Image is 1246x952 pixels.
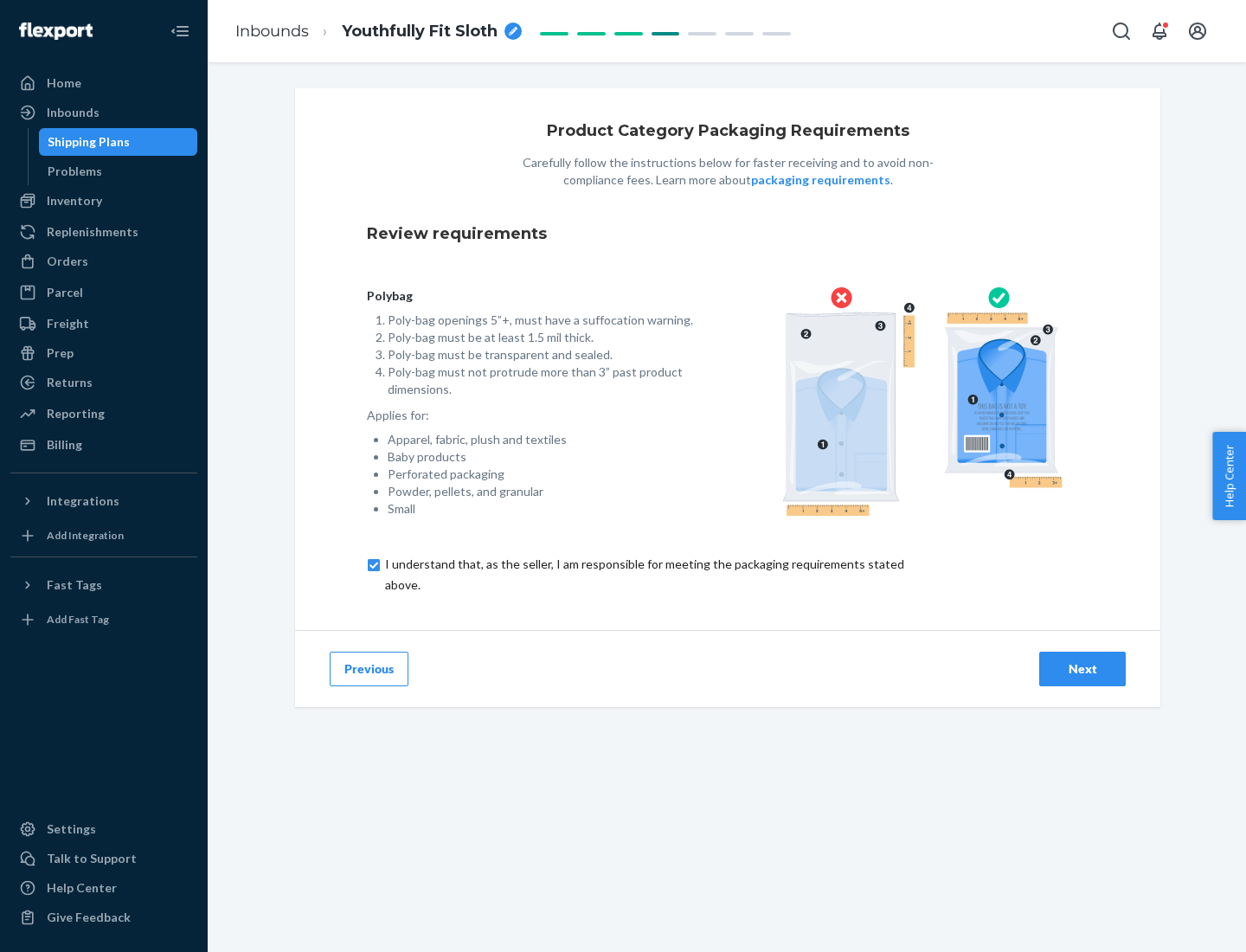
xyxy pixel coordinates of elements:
div: Orders [47,253,88,270]
button: Open notifications [1142,14,1177,48]
a: Parcel [10,279,197,306]
div: Give Feedback [47,909,131,926]
button: Open account menu [1180,14,1215,48]
p: Carefully follow the instructions below for faster receiving and to avoid non-compliance fees. Le... [503,154,953,189]
a: Inventory [10,187,197,215]
li: Perforated packaging [388,466,700,483]
li: Poly-bag must be at least 1.5 mil thick. [388,329,700,346]
button: Fast Tags [10,571,197,599]
a: Orders [10,248,197,275]
li: Powder, pellets, and granular [388,483,700,500]
button: Open Search Box [1104,14,1139,48]
a: Prep [10,339,197,367]
button: Give Feedback [10,904,197,931]
div: Inventory [47,192,102,209]
a: Add Fast Tag [10,606,197,634]
span: Youthfully Fit Sloth [342,21,498,43]
a: Returns [10,369,197,396]
div: Returns [47,374,93,391]
div: Shipping Plans [48,133,130,151]
div: Parcel [47,284,83,301]
div: Next [1054,660,1111,678]
li: Small [388,500,700,518]
div: Add Integration [47,528,124,543]
a: Freight [10,310,197,338]
button: packaging requirements [751,171,890,189]
div: Review requirements [367,209,1089,260]
h1: Product Category Packaging Requirements [547,123,909,140]
a: Billing [10,431,197,459]
a: Add Integration [10,522,197,550]
a: Shipping Plans [39,128,198,156]
ol: breadcrumbs [222,6,536,57]
div: Settings [47,820,96,838]
li: Poly-bag openings 5”+, must have a suffocation warning. [388,312,700,329]
div: Reporting [47,405,105,422]
div: Replenishments [47,223,138,241]
button: Next [1039,652,1126,686]
div: Fast Tags [47,576,102,594]
p: Polybag [367,287,700,305]
li: Apparel, fabric, plush and textiles [388,431,700,448]
div: Billing [47,436,82,453]
div: Talk to Support [47,850,137,867]
a: Inbounds [10,99,197,126]
button: Close Navigation [163,14,197,48]
img: Flexport logo [19,23,93,40]
div: Integrations [47,492,119,510]
a: Inbounds [235,22,309,41]
div: Inbounds [47,104,100,121]
a: Home [10,69,197,97]
div: Prep [47,344,74,362]
div: Freight [47,315,89,332]
a: Problems [39,158,198,185]
a: Settings [10,815,197,843]
img: polybag.ac92ac876edd07edd96c1eaacd328395.png [782,287,1063,516]
div: Home [47,74,81,92]
a: Replenishments [10,218,197,246]
div: Add Fast Tag [47,612,109,627]
a: Help Center [10,874,197,902]
div: Help Center [47,879,117,897]
li: Poly-bag must not protrude more than 3” past product dimensions. [388,363,700,398]
p: Applies for: [367,407,700,424]
a: Talk to Support [10,845,197,872]
li: Poly-bag must be transparent and sealed. [388,346,700,363]
div: Problems [48,163,102,180]
a: Reporting [10,400,197,428]
button: Help Center [1212,432,1246,520]
button: Integrations [10,487,197,515]
li: Baby products [388,448,700,466]
button: Previous [330,652,408,686]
